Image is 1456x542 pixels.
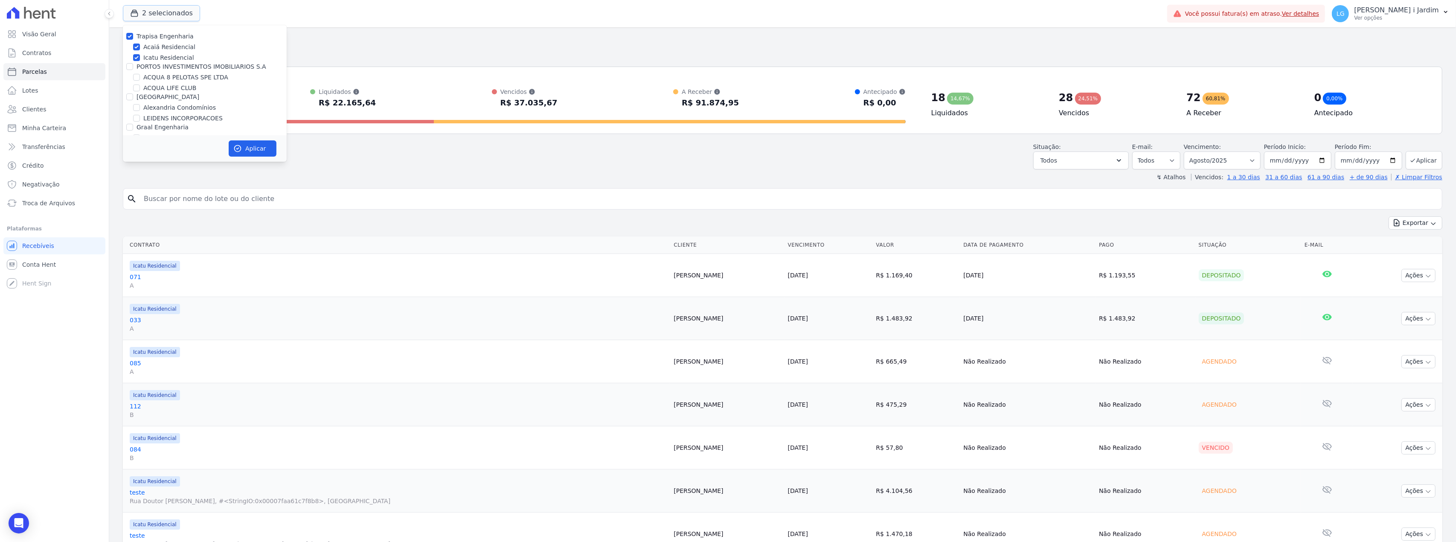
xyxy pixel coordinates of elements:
[1033,152,1129,169] button: Todos
[960,297,1096,340] td: [DATE]
[788,444,808,451] a: [DATE]
[863,96,906,110] div: R$ 0,00
[22,199,75,207] span: Troca de Arquivos
[788,272,808,279] a: [DATE]
[139,190,1439,207] input: Buscar por nome do lote ou do cliente
[7,224,102,234] div: Plataformas
[670,340,784,383] td: [PERSON_NAME]
[960,236,1096,254] th: Data de Pagamento
[670,383,784,426] td: [PERSON_NAME]
[1059,108,1173,118] h4: Vencidos
[130,488,667,505] a: testeRua Doutor [PERSON_NAME], #<StringIO:0x00007faa61c7f8b8>, [GEOGRAPHIC_DATA]
[873,236,960,254] th: Valor
[1406,151,1442,169] button: Aplicar
[22,242,54,250] span: Recebíveis
[1186,108,1300,118] h4: A Receber
[1203,93,1229,105] div: 60,81%
[960,383,1096,426] td: Não Realizado
[960,469,1096,513] td: Não Realizado
[500,87,558,96] div: Vencidos
[3,176,105,193] a: Negativação
[788,487,808,494] a: [DATE]
[670,426,784,469] td: [PERSON_NAME]
[137,63,266,70] label: PORTO5 INVESTIMENTOS IMOBILIARIOS S.A
[123,5,200,21] button: 2 selecionados
[137,93,199,100] label: [GEOGRAPHIC_DATA]
[1391,174,1442,181] a: ✗ Limpar Filtros
[143,43,195,52] label: Acaiá Residencial
[130,261,180,271] span: Icatu Residencial
[1096,426,1195,469] td: Não Realizado
[143,53,194,62] label: Icatu Residencial
[1033,143,1061,150] label: Situação:
[319,87,376,96] div: Liquidados
[319,96,376,110] div: R$ 22.165,64
[1401,527,1436,541] button: Ações
[960,340,1096,383] td: Não Realizado
[1096,297,1195,340] td: R$ 1.483,92
[22,86,38,95] span: Lotes
[22,161,44,170] span: Crédito
[22,105,46,114] span: Clientes
[130,359,667,376] a: 085A
[682,96,739,110] div: R$ 91.874,95
[1199,528,1240,540] div: Agendado
[3,256,105,273] a: Conta Hent
[130,519,180,530] span: Icatu Residencial
[1301,236,1353,254] th: E-mail
[123,236,670,254] th: Contrato
[863,87,906,96] div: Antecipado
[1157,174,1186,181] label: ↯ Atalhos
[22,30,56,38] span: Visão Geral
[143,103,216,112] label: Alexandria Condomínios
[1282,10,1319,17] a: Ver detalhes
[22,143,65,151] span: Transferências
[873,254,960,297] td: R$ 1.169,40
[1185,9,1319,18] span: Você possui fatura(s) em atraso.
[130,454,667,462] span: B
[1191,174,1224,181] label: Vencidos:
[137,33,194,40] label: Trapisa Engenharia
[229,140,276,157] button: Aplicar
[3,82,105,99] a: Lotes
[788,530,808,537] a: [DATE]
[130,304,180,314] span: Icatu Residencial
[143,114,223,123] label: LEIDENS INCORPORACOES
[670,254,784,297] td: [PERSON_NAME]
[143,73,228,82] label: ACQUA 8 PELOTAS SPE LTDA
[130,281,667,290] span: A
[670,297,784,340] td: [PERSON_NAME]
[143,84,196,93] label: ACQUA LIFE CLUB
[1335,143,1402,152] label: Período Fim:
[788,315,808,322] a: [DATE]
[1186,91,1200,105] div: 72
[1096,469,1195,513] td: Não Realizado
[947,93,974,105] div: 14,67%
[3,138,105,155] a: Transferências
[1199,312,1244,324] div: Depositado
[1401,312,1436,325] button: Ações
[788,358,808,365] a: [DATE]
[1325,2,1456,26] button: LG [PERSON_NAME] i Jardim Ver opções
[1323,93,1346,105] div: 0,00%
[130,324,667,333] span: A
[1199,399,1240,411] div: Agendado
[130,347,180,357] span: Icatu Residencial
[1354,6,1439,15] p: [PERSON_NAME] i Jardim
[130,390,180,400] span: Icatu Residencial
[143,134,203,143] label: ALTOS DE SANTANA
[682,87,739,96] div: A Receber
[1195,236,1301,254] th: Situação
[3,119,105,137] a: Minha Carteira
[1096,340,1195,383] td: Não Realizado
[1314,108,1428,118] h4: Antecipado
[127,194,137,204] i: search
[1184,143,1221,150] label: Vencimento:
[873,383,960,426] td: R$ 475,29
[500,96,558,110] div: R$ 37.035,67
[22,49,51,57] span: Contratos
[130,411,667,419] span: B
[130,433,180,443] span: Icatu Residencial
[130,316,667,333] a: 033A
[1199,485,1240,497] div: Agendado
